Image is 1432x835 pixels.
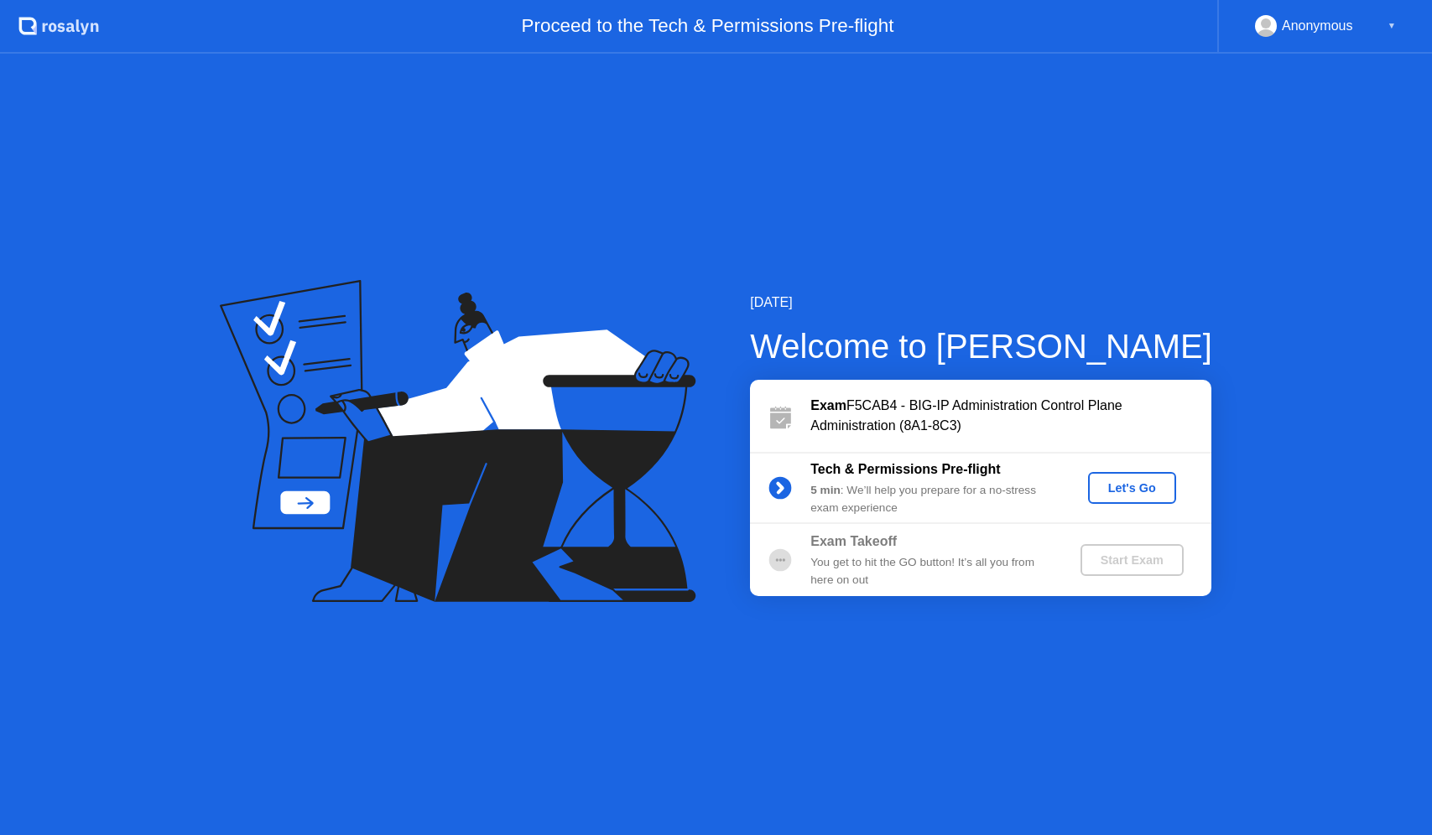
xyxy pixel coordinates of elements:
div: : We’ll help you prepare for a no-stress exam experience [810,482,1052,516]
button: Let's Go [1088,472,1176,504]
div: Start Exam [1087,553,1177,567]
b: 5 min [810,484,841,496]
div: ▼ [1388,15,1396,37]
div: [DATE] [750,293,1212,313]
b: Exam Takeoff [810,534,897,548]
b: Exam [810,398,846,412]
div: You get to hit the GO button! It’s all you from here on out [810,554,1052,589]
div: Welcome to [PERSON_NAME] [750,321,1212,371]
b: Tech & Permissions Pre-flight [810,462,1000,476]
button: Start Exam [1081,544,1184,576]
div: Anonymous [1282,15,1353,37]
div: Let's Go [1095,481,1169,495]
div: F5CAB4 - BIG-IP Administration Control Plane Administration (8A1-8C3) [810,396,1211,436]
